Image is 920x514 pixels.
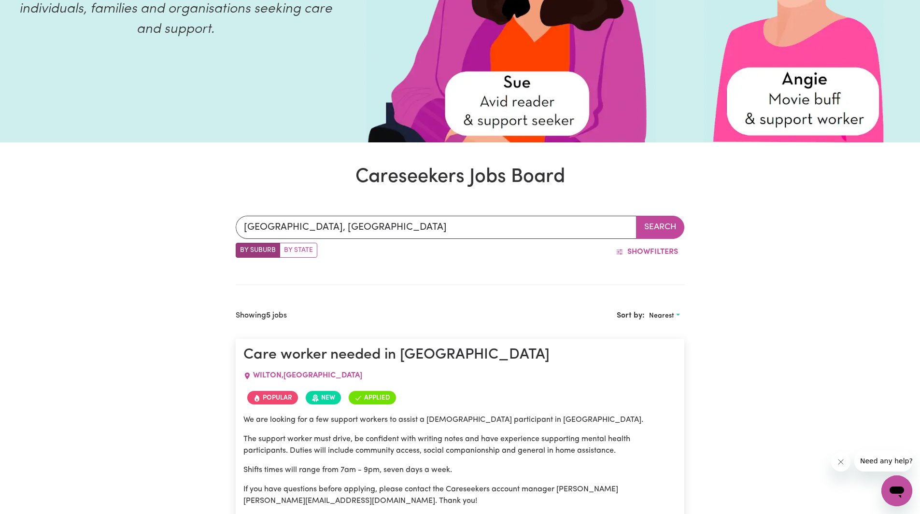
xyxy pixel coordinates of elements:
iframe: Message from company [854,450,912,472]
button: Search [636,216,684,239]
h1: Care worker needed in [GEOGRAPHIC_DATA] [243,347,677,364]
span: WILTON , [GEOGRAPHIC_DATA] [253,372,362,379]
span: Need any help? [6,7,58,14]
span: Sort by: [617,312,645,320]
iframe: Button to launch messaging window [881,475,912,506]
h2: Showing jobs [236,311,287,320]
b: 5 [266,312,270,320]
span: You've applied for this job [349,391,396,404]
span: Nearest [649,312,674,320]
iframe: Close message [831,452,850,472]
span: Show [627,248,650,256]
span: Job is popular [247,391,298,404]
label: Search by state [280,243,317,258]
span: Job posted within the last 30 days [306,391,341,404]
label: Search by suburb/post code [236,243,280,258]
button: ShowFilters [609,243,684,261]
p: Shifts times will range from 7am - 9pm, seven days a week. [243,464,677,476]
p: If you have questions before applying, please contact the Careseekers account manager [PERSON_NAM... [243,484,677,507]
p: We are looking for a few support workers to assist a [DEMOGRAPHIC_DATA] participant in [GEOGRAPHI... [243,414,677,426]
input: Enter a suburb or postcode [236,216,637,239]
p: The support worker must drive, be confident with writing notes and have experience supporting men... [243,433,677,457]
button: Sort search results [645,308,684,323]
